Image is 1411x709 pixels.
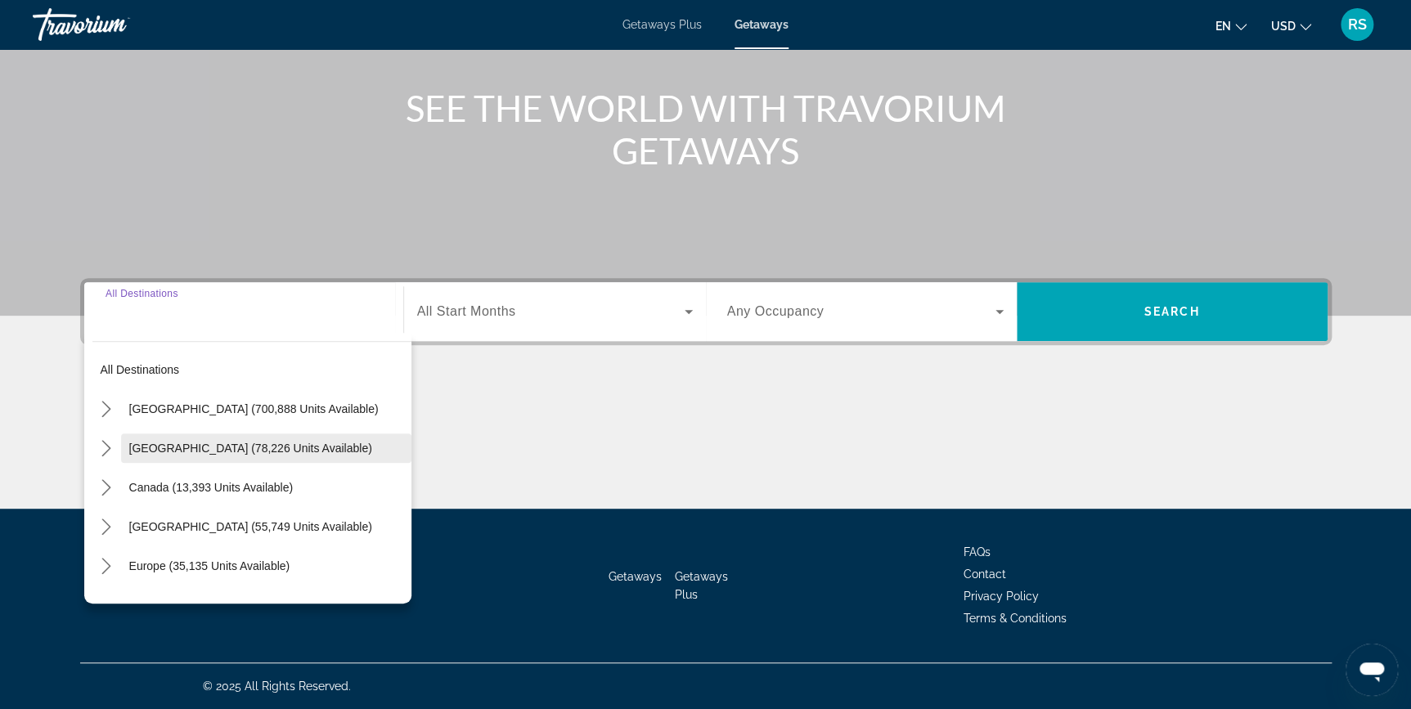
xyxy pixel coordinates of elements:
[1348,16,1367,33] span: RS
[1271,20,1296,33] span: USD
[735,18,789,31] a: Getaways
[129,481,294,494] span: Canada (13,393 units available)
[92,513,121,541] button: Toggle Caribbean & Atlantic Islands (55,749 units available) submenu
[622,18,702,31] a: Getaways Plus
[121,551,411,581] button: Select destination: Europe (35,135 units available)
[84,282,1328,341] div: Search widget
[1017,282,1328,341] button: Search
[121,433,411,463] button: Select destination: Mexico (78,226 units available)
[84,333,411,604] div: Destination options
[1346,644,1398,696] iframe: Button to launch messaging window
[33,3,196,46] a: Travorium
[964,545,991,559] a: FAQs
[727,304,825,318] span: Any Occupancy
[609,570,662,583] a: Getaways
[675,570,728,601] a: Getaways Plus
[106,303,382,322] input: Select destination
[1336,7,1378,42] button: User Menu
[92,395,121,424] button: Toggle United States (700,888 units available) submenu
[121,512,411,541] button: Select destination: Caribbean & Atlantic Islands (55,749 units available)
[1216,20,1231,33] span: en
[129,520,372,533] span: [GEOGRAPHIC_DATA] (55,749 units available)
[129,559,290,572] span: Europe (35,135 units available)
[106,288,178,298] span: All Destinations
[121,590,411,620] button: Select destination: Australia (3,110 units available)
[399,87,1013,172] h1: SEE THE WORLD WITH TRAVORIUM GETAWAYS
[417,304,516,318] span: All Start Months
[964,590,1039,603] a: Privacy Policy
[121,394,411,424] button: Select destination: United States (700,888 units available)
[129,402,379,415] span: [GEOGRAPHIC_DATA] (700,888 units available)
[92,434,121,463] button: Toggle Mexico (78,226 units available) submenu
[92,591,121,620] button: Toggle Australia (3,110 units available) submenu
[964,612,1067,625] a: Terms & Conditions
[101,363,180,376] span: All destinations
[92,473,121,502] button: Toggle Canada (13,393 units available) submenu
[121,473,411,502] button: Select destination: Canada (13,393 units available)
[92,355,411,384] button: Select destination: All destinations
[129,442,372,455] span: [GEOGRAPHIC_DATA] (78,226 units available)
[92,552,121,581] button: Toggle Europe (35,135 units available) submenu
[1271,14,1311,38] button: Change currency
[964,568,1006,581] a: Contact
[203,680,351,693] span: © 2025 All Rights Reserved.
[1216,14,1247,38] button: Change language
[1144,305,1200,318] span: Search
